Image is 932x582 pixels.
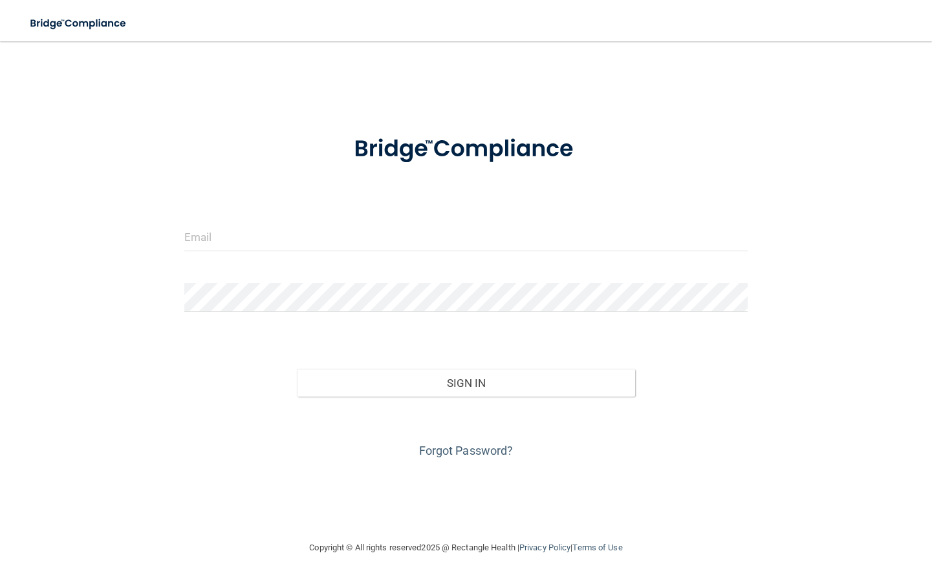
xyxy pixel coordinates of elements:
[419,444,514,457] a: Forgot Password?
[519,543,570,552] a: Privacy Policy
[19,10,138,37] img: bridge_compliance_login_screen.278c3ca4.svg
[572,543,622,552] a: Terms of Use
[184,222,748,251] input: Email
[330,119,602,180] img: bridge_compliance_login_screen.278c3ca4.svg
[230,527,702,568] div: Copyright © All rights reserved 2025 @ Rectangle Health | |
[297,369,635,397] button: Sign In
